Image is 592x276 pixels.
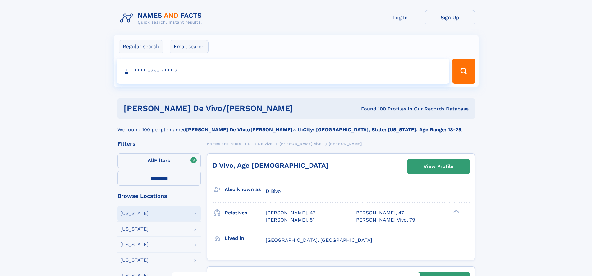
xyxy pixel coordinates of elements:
[408,159,469,174] a: View Profile
[266,188,281,194] span: D Bivo
[117,141,201,147] div: Filters
[124,105,327,112] h1: [PERSON_NAME] de vivo/[PERSON_NAME]
[452,59,475,84] button: Search Button
[120,242,149,247] div: [US_STATE]
[248,142,251,146] span: D
[117,153,201,168] label: Filters
[117,59,450,84] input: search input
[258,140,272,147] a: De vivo
[258,142,272,146] span: De vivo
[354,217,415,223] a: [PERSON_NAME] Vivo, 79
[120,211,149,216] div: [US_STATE]
[329,142,362,146] span: [PERSON_NAME]
[117,193,201,199] div: Browse Locations
[279,140,322,147] a: [PERSON_NAME] vivo
[266,217,314,223] a: [PERSON_NAME], 51
[248,140,251,147] a: D
[170,40,209,53] label: Email search
[303,127,461,133] b: City: [GEOGRAPHIC_DATA], State: [US_STATE], Age Range: 18-25
[225,184,266,195] h3: Also known as
[354,209,404,216] a: [PERSON_NAME], 47
[117,10,207,27] img: Logo Names and Facts
[212,161,328,169] a: D Vivo, Age [DEMOGRAPHIC_DATA]
[327,105,469,112] div: Found 100 Profiles In Our Records Database
[120,227,149,232] div: [US_STATE]
[120,258,149,263] div: [US_STATE]
[424,159,453,174] div: View Profile
[266,237,372,243] span: [GEOGRAPHIC_DATA], [GEOGRAPHIC_DATA]
[119,40,163,53] label: Regular search
[266,209,315,216] a: [PERSON_NAME], 47
[279,142,322,146] span: [PERSON_NAME] vivo
[375,10,425,25] a: Log In
[425,10,475,25] a: Sign Up
[225,233,266,244] h3: Lived in
[207,140,241,147] a: Names and Facts
[148,157,154,163] span: All
[186,127,292,133] b: [PERSON_NAME] De Vivo/[PERSON_NAME]
[117,119,475,133] div: We found 100 people named with .
[225,208,266,218] h3: Relatives
[452,209,459,213] div: ❯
